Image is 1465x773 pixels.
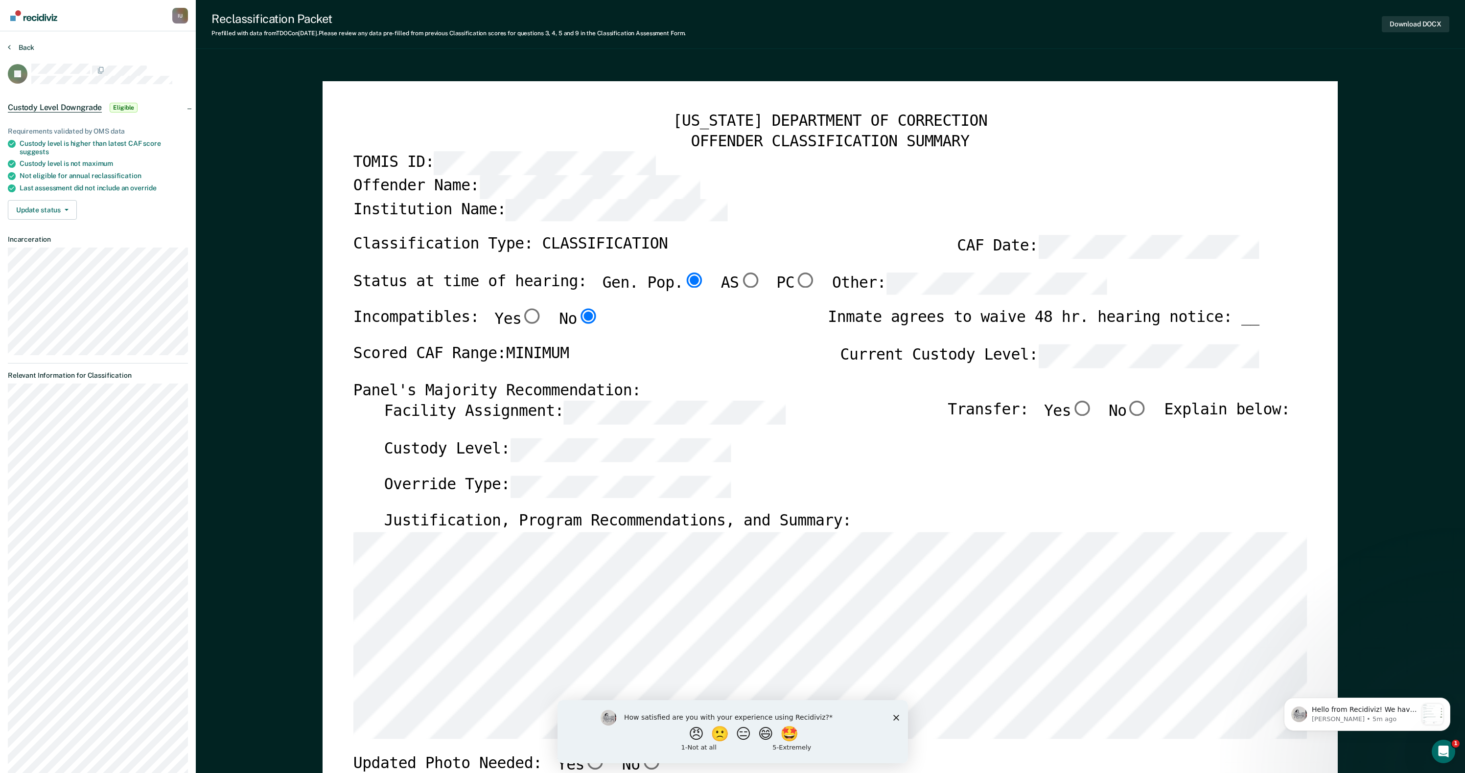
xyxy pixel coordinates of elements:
label: Custody Level: [384,438,731,461]
label: Facility Assignment: [384,401,785,424]
label: TOMIS ID: [353,152,655,175]
p: Message from Kim, sent 5m ago [43,37,148,45]
input: Yes [1071,401,1093,416]
input: AS [739,272,761,287]
label: Classification Type: CLASSIFICATION [353,235,668,258]
span: reclassification [92,172,141,180]
div: Requirements validated by OMS data [8,127,188,136]
label: Institution Name: [353,199,727,222]
iframe: Survey by Kim from Recidiviz [558,700,908,763]
label: Justification, Program Recommendations, and Summary: [384,512,852,532]
div: Panel's Majority Recommendation: [353,381,1259,401]
div: Reclassification Packet [211,12,686,26]
input: No [577,309,599,324]
label: Other: [832,272,1107,295]
span: maximum [82,159,113,167]
label: Current Custody Level: [840,344,1259,367]
div: OFFENDER CLASSIFICATION SUMMARY [353,132,1307,152]
div: Custody level is higher than latest CAF score [20,139,188,156]
label: Scored CAF Range: MINIMUM [353,344,569,367]
button: Download DOCX [1382,16,1449,32]
label: Yes [495,309,544,331]
label: No [559,309,600,331]
label: Gen. Pop. [603,272,706,295]
label: No [1109,401,1149,424]
div: Custody level is not [20,159,188,168]
label: Offender Name: [353,175,700,198]
input: CAF Date: [1038,235,1259,258]
input: Yes [522,309,544,324]
div: I U [172,8,188,23]
span: 1 [1452,740,1460,748]
input: PC [794,272,816,287]
dt: Incarceration [8,235,188,244]
iframe: Intercom live chat [1432,740,1455,763]
span: Eligible [110,103,138,113]
div: [US_STATE] DEPARTMENT OF CORRECTION [353,112,1307,132]
input: No [1127,401,1149,416]
input: TOMIS ID: [434,152,655,175]
label: Yes [1044,401,1093,424]
dt: Relevant Information for Classification [8,371,188,380]
button: Profile dropdown button [172,8,188,23]
iframe: Intercom notifications message [1269,678,1465,747]
img: Recidiviz [10,10,57,21]
input: Institution Name: [506,199,727,222]
div: Last assessment did not include an [20,184,188,192]
button: Update status [8,200,77,220]
input: Offender Name: [479,175,700,198]
span: override [130,184,157,192]
label: PC [777,272,817,295]
input: Current Custody Level: [1038,344,1259,367]
div: Incompatibles: [353,309,600,344]
span: Custody Level Downgrade [8,103,102,113]
button: Back [8,43,34,52]
input: Custody Level: [510,438,731,461]
div: Prefilled with data from TDOC on [DATE] . Please review any data pre-filled from previous Classif... [211,30,686,37]
div: Not eligible for annual [20,172,188,180]
span: Hello from Recidiviz! We have some exciting news. Officers will now have their own Overview page ... [43,27,148,346]
label: Override Type: [384,475,731,498]
div: Inmate agrees to waive 48 hr. hearing notice: __ [828,309,1259,344]
div: Status at time of hearing: [353,272,1107,309]
span: suggests [20,148,49,156]
input: Facility Assignment: [564,401,785,424]
div: Transfer: Explain below: [948,401,1290,438]
input: Gen. Pop. [683,272,705,287]
input: Other: [886,272,1107,295]
input: Override Type: [510,475,731,498]
label: AS [721,272,761,295]
label: CAF Date: [957,235,1259,258]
